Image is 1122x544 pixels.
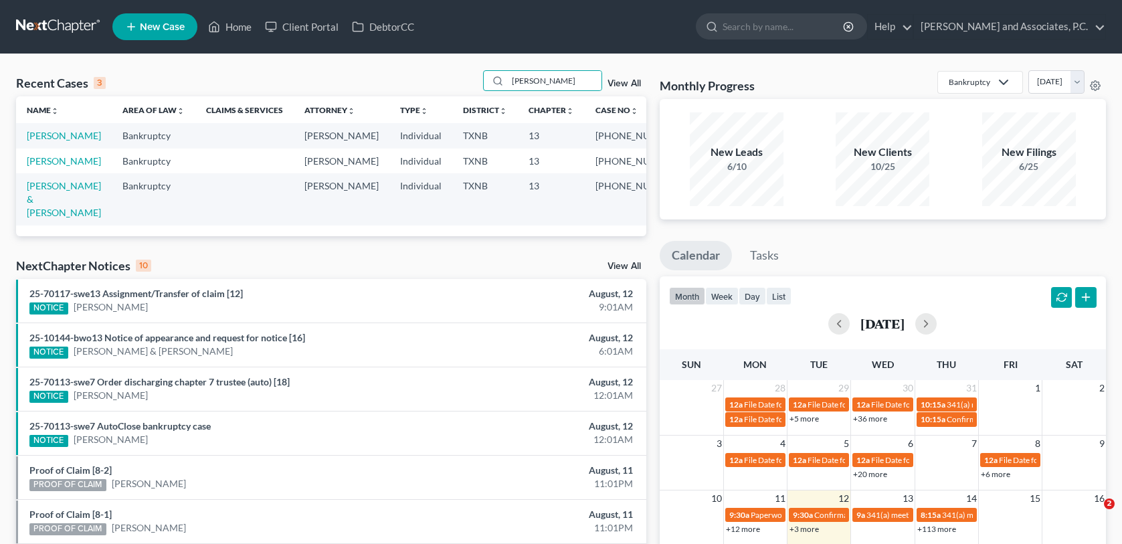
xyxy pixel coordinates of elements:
[27,180,101,218] a: [PERSON_NAME] & [PERSON_NAME]
[29,332,305,343] a: 25-10144-bwo13 Notice of appearance and request for notice [16]
[112,123,195,148] td: Bankruptcy
[853,414,887,424] a: +36 more
[29,420,211,432] a: 25-70113-swe7 AutoClose bankruptcy case
[29,288,243,299] a: 25-70117-swe13 Assignment/Transfer of claim [12]
[29,347,68,359] div: NOTICE
[793,399,806,410] span: 12a
[27,105,59,115] a: Nameunfold_more
[872,359,894,370] span: Wed
[744,414,922,424] span: File Date for [PERSON_NAME] & [PERSON_NAME]
[122,105,185,115] a: Area of Lawunfold_more
[914,15,1105,39] a: [PERSON_NAME] and Associates, P.C.
[739,287,766,305] button: day
[1034,380,1042,396] span: 1
[112,149,195,173] td: Bankruptcy
[682,359,701,370] span: Sun
[595,105,638,115] a: Case Nounfold_more
[871,399,978,410] span: File Date for [PERSON_NAME]
[27,130,101,141] a: [PERSON_NAME]
[814,510,1037,520] span: Confirmation hearing for [PERSON_NAME] & [PERSON_NAME]
[294,123,389,148] td: [PERSON_NAME]
[901,490,915,507] span: 13
[836,160,929,173] div: 10/25
[738,241,791,270] a: Tasks
[907,436,915,452] span: 6
[16,258,151,274] div: NextChapter Notices
[29,391,68,403] div: NOTICE
[1004,359,1018,370] span: Fri
[982,145,1076,160] div: New Filings
[441,375,633,389] div: August, 12
[715,436,723,452] span: 3
[949,76,990,88] div: Bankruptcy
[74,433,148,446] a: [PERSON_NAME]
[793,510,813,520] span: 9:30a
[441,508,633,521] div: August, 11
[585,149,689,173] td: [PHONE_NUMBER]
[660,241,732,270] a: Calendar
[441,521,633,535] div: 11:01PM
[389,173,452,225] td: Individual
[981,469,1010,479] a: +6 more
[751,510,883,520] span: Paperwork appt for [PERSON_NAME]
[195,96,294,123] th: Claims & Services
[518,173,585,225] td: 13
[773,380,787,396] span: 28
[1028,490,1042,507] span: 15
[112,521,186,535] a: [PERSON_NAME]
[836,145,929,160] div: New Clients
[837,490,850,507] span: 12
[400,105,428,115] a: Typeunfold_more
[258,15,345,39] a: Client Portal
[94,77,106,89] div: 3
[74,345,233,358] a: [PERSON_NAME] & [PERSON_NAME]
[518,123,585,148] td: 13
[294,149,389,173] td: [PERSON_NAME]
[660,78,755,94] h3: Monthly Progress
[856,510,865,520] span: 9a
[984,455,998,465] span: 12a
[29,302,68,314] div: NOTICE
[856,455,870,465] span: 12a
[705,287,739,305] button: week
[710,380,723,396] span: 27
[970,436,978,452] span: 7
[793,455,806,465] span: 12a
[901,380,915,396] span: 30
[921,414,945,424] span: 10:15a
[27,155,101,167] a: [PERSON_NAME]
[789,414,819,424] a: +5 more
[808,455,915,465] span: File Date for [PERSON_NAME]
[29,523,106,535] div: PROOF OF CLAIM
[808,399,915,410] span: File Date for [PERSON_NAME]
[965,490,978,507] span: 14
[452,149,518,173] td: TXNB
[630,107,638,115] i: unfold_more
[1093,490,1106,507] span: 16
[294,173,389,225] td: [PERSON_NAME]
[1104,498,1115,509] span: 2
[744,455,851,465] span: File Date for [PERSON_NAME]
[766,287,791,305] button: list
[585,173,689,225] td: [PHONE_NUMBER]
[744,399,932,410] span: File Date for [PERSON_NAME][GEOGRAPHIC_DATA]
[345,15,421,39] a: DebtorCC
[779,436,787,452] span: 4
[441,420,633,433] div: August, 12
[729,455,743,465] span: 12a
[389,149,452,173] td: Individual
[585,123,689,148] td: [PHONE_NUMBER]
[140,22,185,32] span: New Case
[16,75,106,91] div: Recent Cases
[452,123,518,148] td: TXNB
[29,464,112,476] a: Proof of Claim [8-2]
[29,479,106,491] div: PROOF OF CLAIM
[201,15,258,39] a: Home
[842,436,850,452] span: 5
[723,14,845,39] input: Search by name...
[508,71,601,90] input: Search by name...
[389,123,452,148] td: Individual
[441,300,633,314] div: 9:01AM
[420,107,428,115] i: unfold_more
[743,359,767,370] span: Mon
